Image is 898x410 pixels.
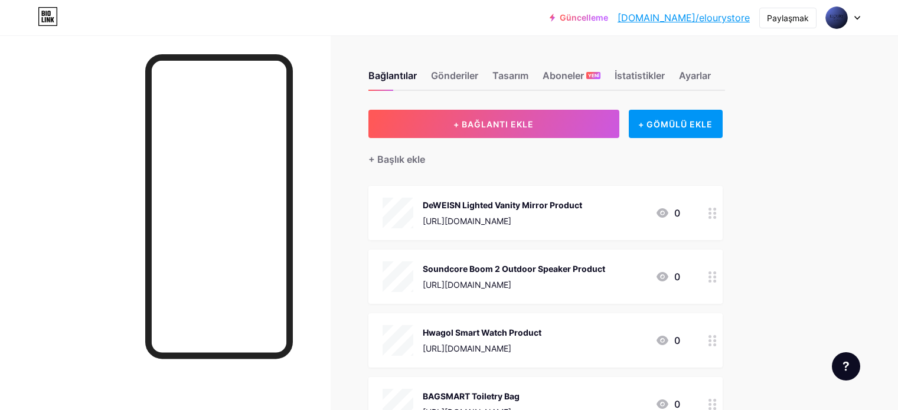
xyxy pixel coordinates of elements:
div: [URL][DOMAIN_NAME] [423,342,541,355]
div: Hwagol Smart Watch Product [423,326,541,339]
div: BAGSMART Toiletry Bag [423,390,520,402]
div: 0 [655,270,680,284]
font: + GÖMÜLÜ EKLE [638,119,713,129]
font: Aboneler [543,70,584,81]
button: + BAĞLANTI EKLE [368,110,619,138]
font: Tasarım [492,70,528,81]
img: Eloury Mağazası [825,6,848,29]
div: 0 [655,333,680,347]
div: [URL][DOMAIN_NAME] [423,278,605,291]
font: Bağlantılar [368,70,417,81]
div: DeWEISN Lighted Vanity Mirror Product [423,199,582,211]
div: Soundcore Boom 2 Outdoor Speaker Product [423,263,605,275]
div: 0 [655,206,680,220]
font: İstatistikler [615,70,665,81]
font: + BAĞLANTI EKLE [453,119,534,129]
font: YENİ [588,73,599,78]
font: [DOMAIN_NAME]/elourystore [618,12,750,24]
a: [DOMAIN_NAME]/elourystore [618,11,750,25]
font: Paylaşmak [767,13,809,23]
font: + Başlık ekle [368,153,425,165]
font: Gönderiler [431,70,478,81]
div: [URL][DOMAIN_NAME] [423,215,582,227]
font: Ayarlar [679,70,711,81]
font: Güncelleme [560,12,608,22]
